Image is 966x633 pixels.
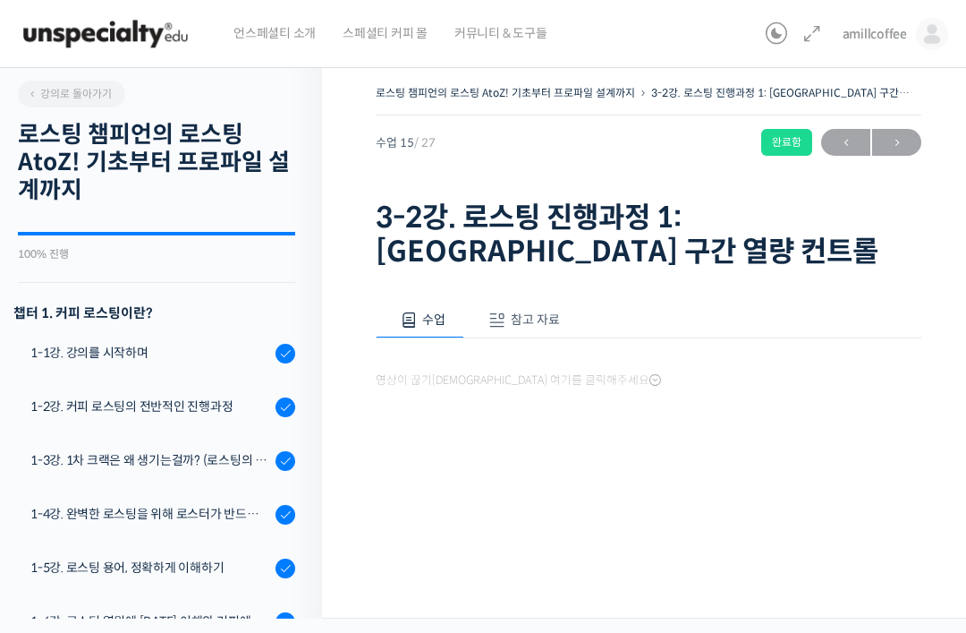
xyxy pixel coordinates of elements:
[30,558,270,577] div: 1-5강. 로스팅 용어, 정확하게 이해하기
[376,373,661,388] span: 영상이 끊기[DEMOGRAPHIC_DATA] 여기를 클릭해주세요
[30,450,270,470] div: 1-3강. 1차 크랙은 왜 생기는걸까? (로스팅의 물리적, 화학적 변화)
[376,86,635,99] a: 로스팅 챔피언의 로스팅 AtoZ! 기초부터 프로파일 설계까지
[18,249,295,260] div: 100% 진행
[30,343,270,363] div: 1-1강. 강의를 시작하며
[30,612,270,631] div: 1-6강. 로스팅 열원에 [DATE] 이해와 커피에 미치는 영향
[376,137,436,149] span: 수업 15
[872,129,921,156] a: 다음→
[27,87,112,100] span: 강의로 돌아가기
[511,312,560,328] span: 참고 자료
[414,135,436,150] span: / 27
[376,201,921,269] h1: 3-2강. 로스팅 진행과정 1: [GEOGRAPHIC_DATA] 구간 열량 컨트롤
[821,131,870,155] span: ←
[761,129,812,156] div: 완료함
[843,26,907,42] span: amillcoffee
[13,301,295,325] h3: 챕터 1. 커피 로스팅이란?
[18,81,125,107] a: 강의로 돌아가기
[821,129,870,156] a: ←이전
[30,397,270,416] div: 1-2강. 커피 로스팅의 전반적인 진행과정
[422,312,445,328] span: 수업
[30,504,270,524] div: 1-4강. 완벽한 로스팅을 위해 로스터가 반드시 갖춰야 할 것 (로스팅 목표 설정하기)
[18,121,295,205] h2: 로스팅 챔피언의 로스팅 AtoZ! 기초부터 프로파일 설계까지
[872,131,921,155] span: →
[651,86,953,99] a: 3-2강. 로스팅 진행과정 1: [GEOGRAPHIC_DATA] 구간 열량 컨트롤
